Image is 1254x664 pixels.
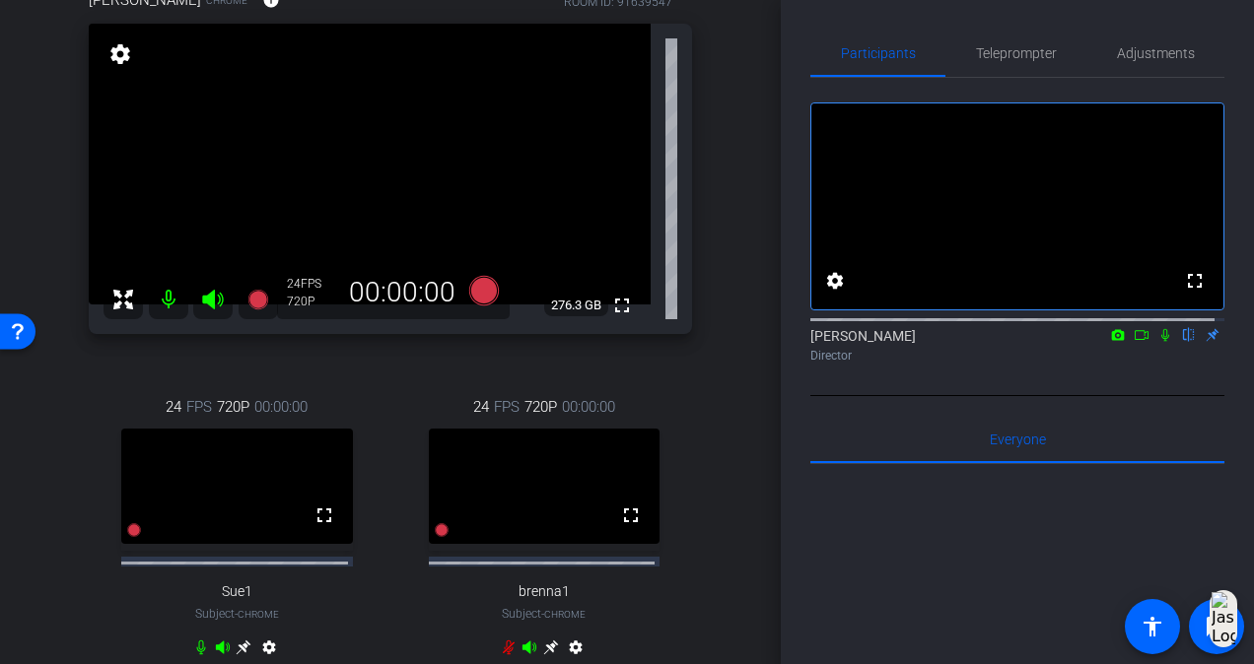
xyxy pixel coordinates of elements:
span: Subject [195,605,279,623]
mat-icon: settings [257,639,281,663]
div: 00:00:00 [336,276,468,309]
span: 720P [524,396,557,418]
span: 24 [166,396,181,418]
span: Participants [841,46,916,60]
div: 24 [287,276,336,292]
span: FPS [301,277,321,291]
span: 00:00:00 [254,396,308,418]
span: Adjustments [1117,46,1195,60]
mat-icon: settings [564,639,588,663]
mat-icon: fullscreen [1183,269,1207,293]
span: FPS [494,396,520,418]
span: Teleprompter [976,46,1057,60]
span: - [235,607,238,621]
span: Chrome [238,609,279,620]
mat-icon: fullscreen [313,503,336,527]
span: Everyone [990,432,1046,446]
span: Chrome [544,609,586,620]
span: 720P [217,396,249,418]
div: Director [810,347,1224,365]
div: 720P [287,294,336,309]
span: brenna1 [519,583,570,600]
mat-icon: fullscreen [610,294,634,317]
span: 276.3 GB [544,294,608,317]
mat-icon: flip [1177,325,1201,343]
span: 00:00:00 [562,396,615,418]
div: [PERSON_NAME] [810,326,1224,365]
span: Subject [502,605,586,623]
mat-icon: fullscreen [619,503,643,527]
mat-icon: accessibility [1141,615,1164,638]
mat-icon: settings [823,269,847,293]
span: Sue1 [222,583,252,600]
span: - [541,607,544,621]
mat-icon: message [1205,615,1228,638]
span: 24 [473,396,489,418]
mat-icon: settings [106,42,134,66]
span: FPS [186,396,212,418]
